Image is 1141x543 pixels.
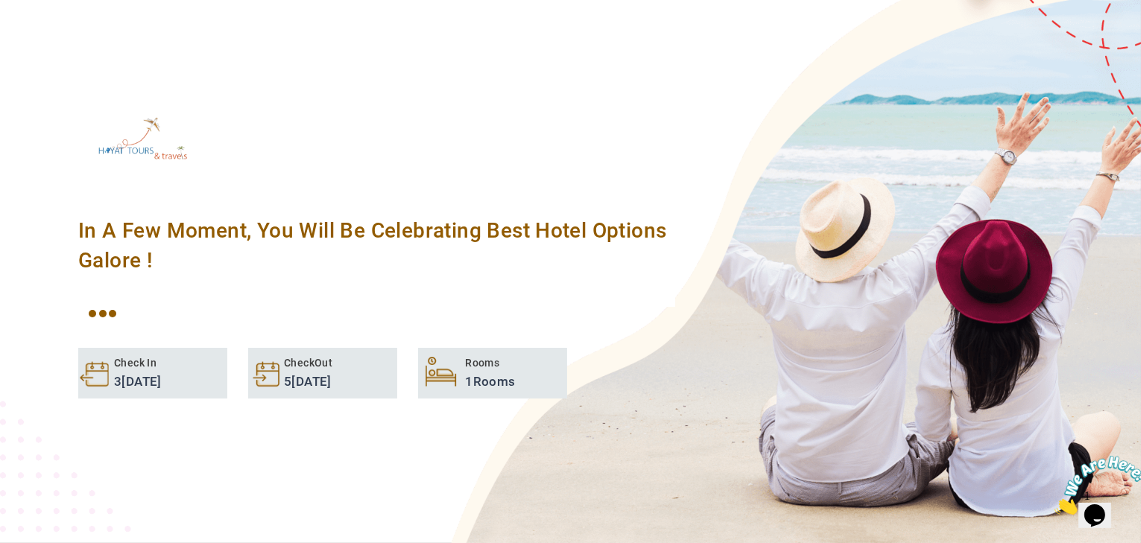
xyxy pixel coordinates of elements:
span: 3 [114,372,121,390]
span: 1 [465,372,472,390]
span: Rooms [465,357,499,369]
span: [DATE] [121,372,161,390]
span: Rooms [465,372,563,390]
span: Check In [114,357,157,369]
span: [DATE] [292,372,332,390]
img: The Royal Line Holidays [72,89,214,190]
span: In A Few Moment, You Will Be Celebrating Best Hotel options galore ! [78,216,671,299]
img: Chat attention grabber [6,6,98,65]
iframe: chat widget [1049,450,1141,521]
span: 1 [6,6,12,19]
span: 5 [284,372,291,390]
span: CheckOut [284,357,332,369]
